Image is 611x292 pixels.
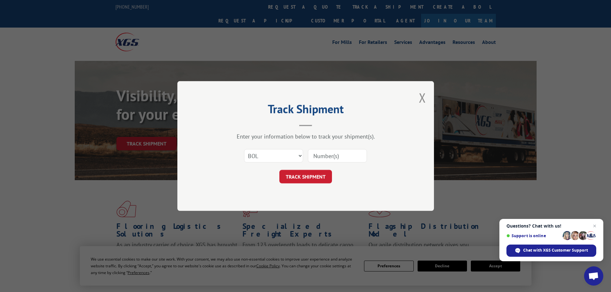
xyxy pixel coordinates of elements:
[523,247,588,253] span: Chat with XGS Customer Support
[506,233,560,238] span: Support is online
[308,149,367,163] input: Number(s)
[209,133,402,140] div: Enter your information below to track your shipment(s).
[506,223,596,229] span: Questions? Chat with us!
[279,170,332,183] button: TRACK SHIPMENT
[506,245,596,257] span: Chat with XGS Customer Support
[209,104,402,117] h2: Track Shipment
[419,89,426,106] button: Close modal
[584,266,603,286] a: Open chat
